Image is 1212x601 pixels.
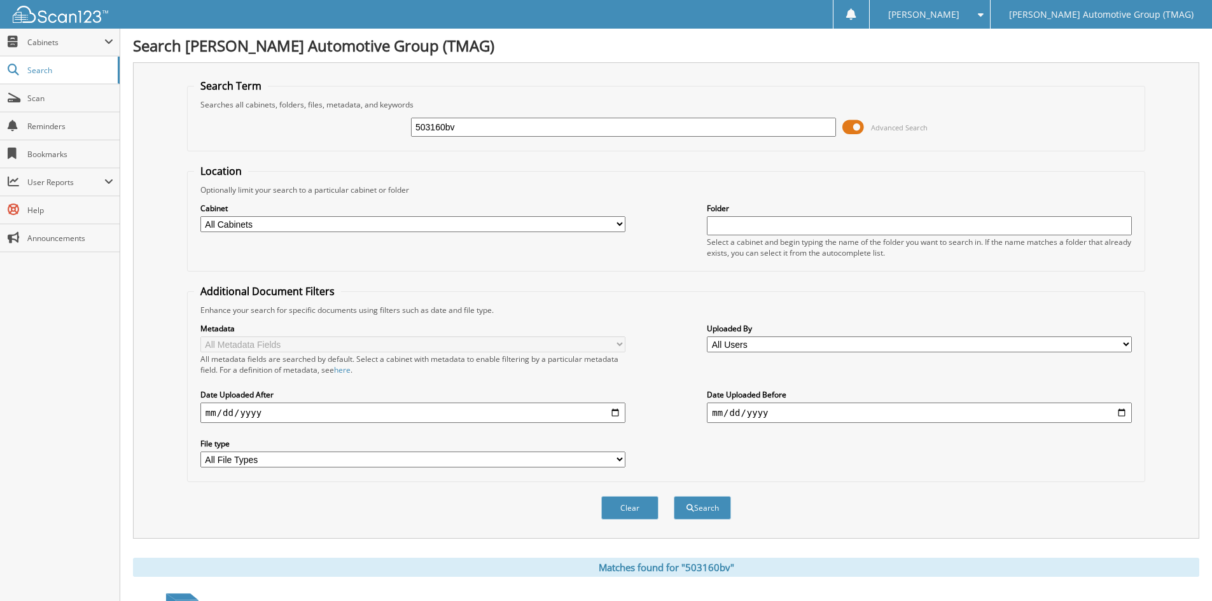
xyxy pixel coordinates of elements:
h1: Search [PERSON_NAME] Automotive Group (TMAG) [133,35,1199,56]
div: Searches all cabinets, folders, files, metadata, and keywords [194,99,1138,110]
div: All metadata fields are searched by default. Select a cabinet with metadata to enable filtering b... [200,354,625,375]
span: [PERSON_NAME] Automotive Group (TMAG) [1009,11,1194,18]
span: Reminders [27,121,113,132]
legend: Additional Document Filters [194,284,341,298]
span: Advanced Search [871,123,928,132]
label: Folder [707,203,1132,214]
label: Cabinet [200,203,625,214]
span: User Reports [27,177,104,188]
div: Optionally limit your search to a particular cabinet or folder [194,184,1138,195]
legend: Search Term [194,79,268,93]
label: Date Uploaded After [200,389,625,400]
label: Date Uploaded Before [707,389,1132,400]
span: Cabinets [27,37,104,48]
label: File type [200,438,625,449]
div: Matches found for "503160bv" [133,558,1199,577]
button: Clear [601,496,658,520]
label: Metadata [200,323,625,334]
span: Bookmarks [27,149,113,160]
span: Search [27,65,111,76]
input: end [707,403,1132,423]
input: start [200,403,625,423]
div: Select a cabinet and begin typing the name of the folder you want to search in. If the name match... [707,237,1132,258]
span: Scan [27,93,113,104]
img: scan123-logo-white.svg [13,6,108,23]
div: Enhance your search for specific documents using filters such as date and file type. [194,305,1138,315]
label: Uploaded By [707,323,1132,334]
legend: Location [194,164,248,178]
span: Announcements [27,233,113,244]
span: Help [27,205,113,216]
a: here [334,364,351,375]
span: [PERSON_NAME] [888,11,959,18]
button: Search [674,496,731,520]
